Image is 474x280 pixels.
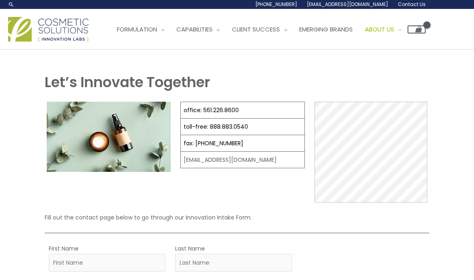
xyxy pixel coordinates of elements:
[181,152,304,168] td: [EMAIL_ADDRESS][DOMAIN_NAME]
[226,17,293,42] a: Client Success
[8,17,89,42] img: Cosmetic Solutions Logo
[45,212,429,223] p: Fill out the contact page below to go through our Innovation Intake Form.
[117,25,157,33] span: Formulation
[49,254,166,272] input: First Name
[45,72,210,92] strong: Let’s Innovate Together
[184,106,239,114] a: office: 561.226.8600
[49,243,79,254] label: First Name
[307,1,388,8] span: [EMAIL_ADDRESS][DOMAIN_NAME]
[293,17,359,42] a: Emerging Brands
[170,17,226,42] a: Capabilities
[184,123,248,131] a: toll-free: 888.883.0540
[408,25,426,33] a: View Shopping Cart, empty
[175,243,205,254] label: Last Name
[176,25,213,33] span: Capabilities
[111,17,170,42] a: Formulation
[105,17,426,42] nav: Site Navigation
[175,254,292,272] input: Last Name
[8,1,14,8] a: Search icon link
[299,25,353,33] span: Emerging Brands
[232,25,280,33] span: Client Success
[255,1,297,8] span: [PHONE_NUMBER]
[359,17,408,42] a: About Us
[47,102,171,172] img: Contact page image for private label skincare manufacturer Cosmetic solutions shows a skin care b...
[398,1,426,8] span: Contact Us
[365,25,394,33] span: About Us
[184,139,243,147] a: fax: [PHONE_NUMBER]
